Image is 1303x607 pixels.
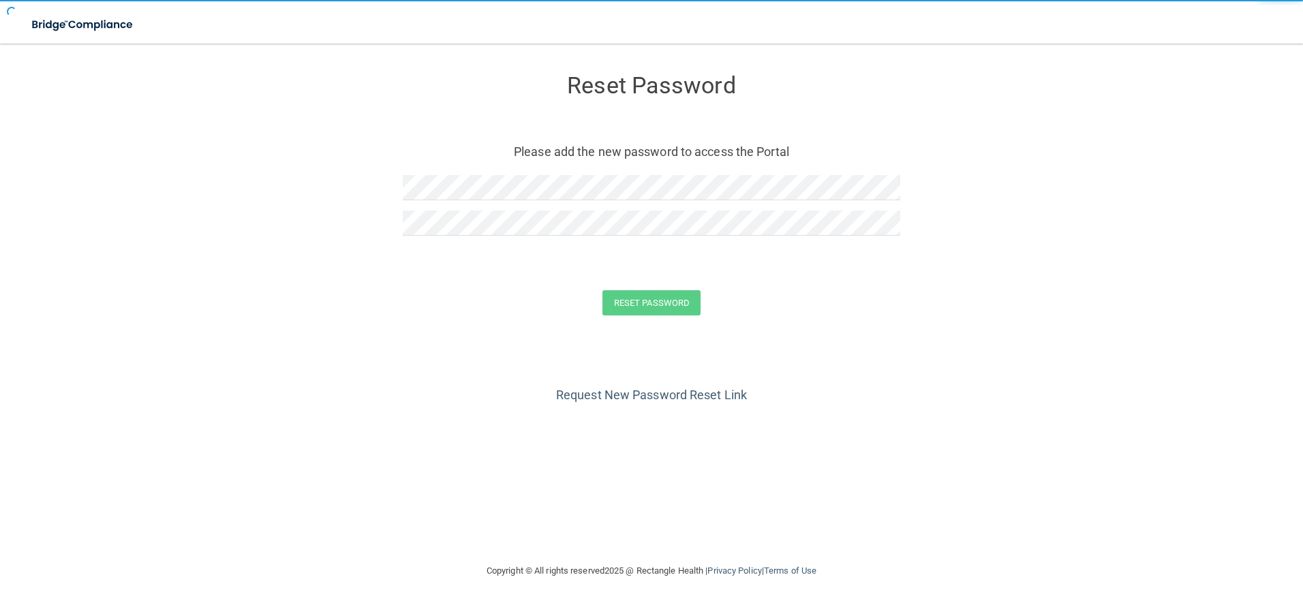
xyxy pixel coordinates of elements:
[20,11,146,39] img: bridge_compliance_login_screen.278c3ca4.svg
[602,290,701,315] button: Reset Password
[403,549,900,593] div: Copyright © All rights reserved 2025 @ Rectangle Health | |
[413,140,890,163] p: Please add the new password to access the Portal
[556,388,747,402] a: Request New Password Reset Link
[403,73,900,98] h3: Reset Password
[707,565,761,576] a: Privacy Policy
[764,565,816,576] a: Terms of Use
